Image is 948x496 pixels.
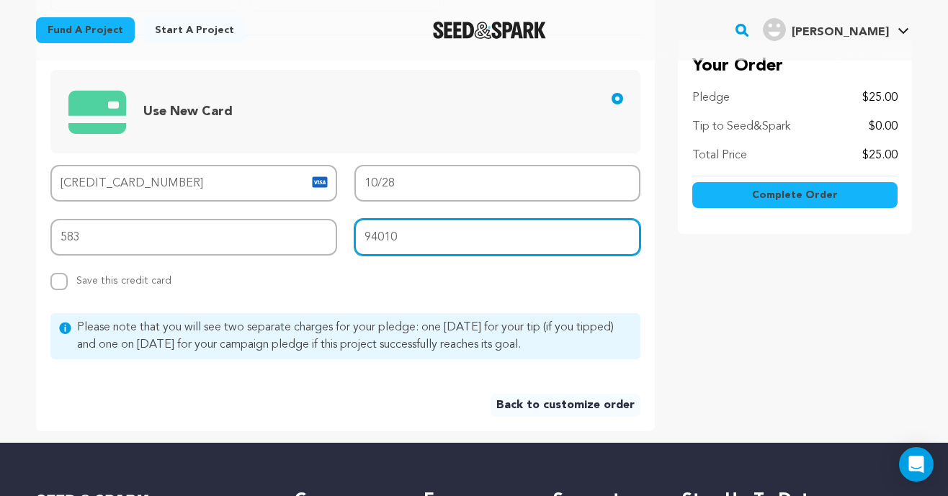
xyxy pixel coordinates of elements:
[50,219,337,256] input: CVV
[899,447,934,482] div: Open Intercom Messenger
[36,17,135,43] a: Fund a project
[692,182,898,208] button: Complete Order
[760,15,912,45] span: Lee H.'s Profile
[491,394,640,417] a: Back to customize order
[760,15,912,41] a: Lee H.'s Profile
[862,89,898,107] p: $25.00
[433,22,546,39] a: Seed&Spark Homepage
[143,17,246,43] a: Start a project
[692,89,730,107] p: Pledge
[77,319,632,353] span: Please note that you will see two separate charges for your pledge: one [DATE] for your tip (if y...
[354,165,641,202] input: MM/YY
[763,18,889,41] div: Lee H.'s Profile
[869,118,898,135] p: $0.00
[862,147,898,164] p: $25.00
[752,188,838,202] span: Complete Order
[76,270,171,286] span: Save this credit card
[692,55,898,78] p: Your Order
[692,147,747,164] p: Total Price
[763,18,786,41] img: user.png
[692,118,790,135] p: Tip to Seed&Spark
[68,82,126,141] img: credit card icons
[792,27,889,38] span: [PERSON_NAME]
[354,219,641,256] input: Zip code
[50,165,337,202] input: Card number
[311,173,328,191] img: card icon
[433,22,546,39] img: Seed&Spark Logo Dark Mode
[143,105,233,118] span: Use New Card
